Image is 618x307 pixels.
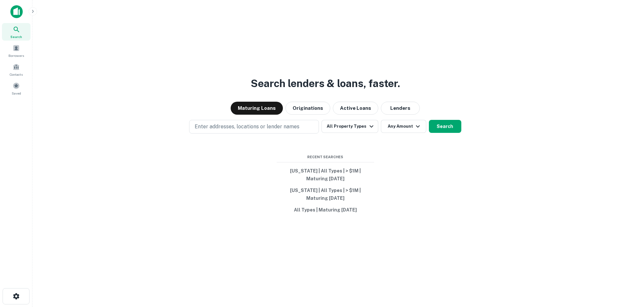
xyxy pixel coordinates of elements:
button: Active Loans [333,102,378,115]
button: All Property Types [321,120,378,133]
span: Saved [12,91,21,96]
span: Contacts [10,72,23,77]
span: Search [10,34,22,39]
a: Borrowers [2,42,30,59]
iframe: Chat Widget [586,255,618,286]
button: [US_STATE] | All Types | > $1M | Maturing [DATE] [277,165,374,185]
button: [US_STATE] | All Types | > $1M | Maturing [DATE] [277,185,374,204]
h3: Search lenders & loans, faster. [251,76,400,91]
button: Originations [285,102,330,115]
span: Borrowers [8,53,24,58]
a: Contacts [2,61,30,78]
button: Lenders [381,102,420,115]
button: Maturing Loans [231,102,283,115]
img: capitalize-icon.png [10,5,23,18]
button: Any Amount [381,120,426,133]
button: All Types | Maturing [DATE] [277,204,374,216]
a: Search [2,23,30,41]
p: Enter addresses, locations or lender names [195,123,299,131]
span: Recent Searches [277,154,374,160]
button: Enter addresses, locations or lender names [189,120,319,134]
a: Saved [2,80,30,97]
button: Search [429,120,461,133]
